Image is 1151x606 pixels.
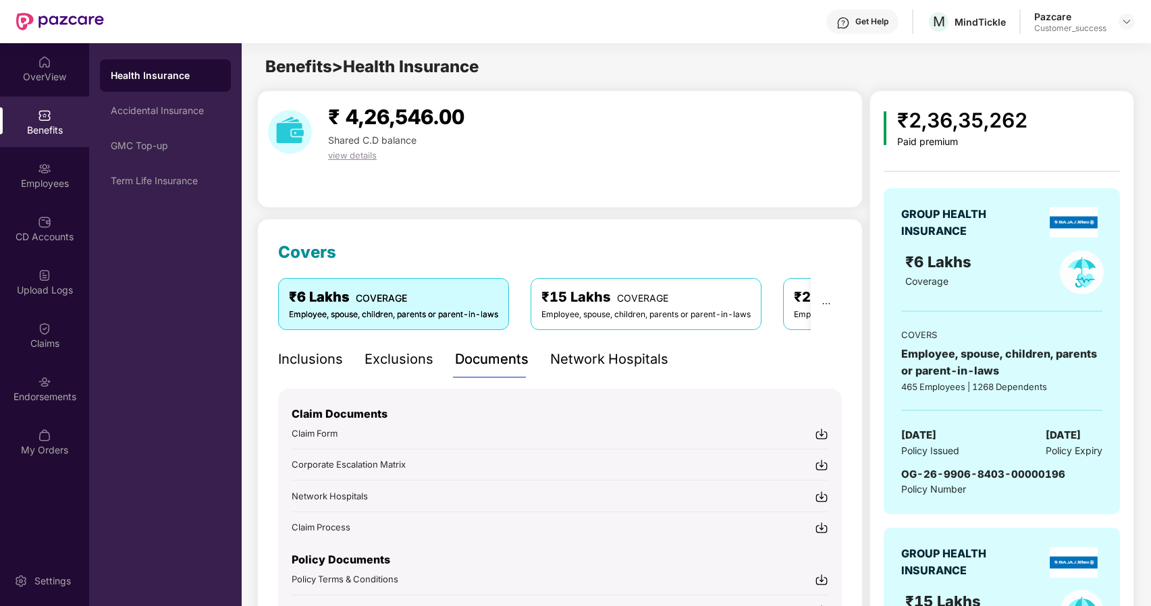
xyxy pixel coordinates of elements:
span: Shared C.D balance [328,134,417,146]
span: Network Hospitals [292,491,368,501]
div: MindTickle [955,16,1006,28]
img: New Pazcare Logo [16,13,104,30]
div: ₹15 Lakhs [541,287,751,308]
span: Benefits > Health Insurance [265,57,479,76]
img: svg+xml;base64,PHN2ZyBpZD0iRW5kb3JzZW1lbnRzIiB4bWxucz0iaHR0cDovL3d3dy53My5vcmcvMjAwMC9zdmciIHdpZH... [38,375,51,389]
div: Pazcare [1034,10,1106,23]
div: GROUP HEALTH INSURANCE [901,206,1019,240]
span: view details [328,150,377,161]
img: svg+xml;base64,PHN2ZyBpZD0iQ0RfQWNjb3VudHMiIGRhdGEtbmFtZT0iQ0QgQWNjb3VudHMiIHhtbG5zPSJodHRwOi8vd3... [38,215,51,229]
div: Customer_success [1034,23,1106,34]
span: Policy Terms & Conditions [292,574,398,584]
img: svg+xml;base64,PHN2ZyBpZD0iRG93bmxvYWQtMjR4MjQiIHhtbG5zPSJodHRwOi8vd3d3LnczLm9yZy8yMDAwL3N2ZyIgd2... [815,573,828,586]
img: svg+xml;base64,PHN2ZyBpZD0iSGVscC0zMngzMiIgeG1sbnM9Imh0dHA6Ly93d3cudzMub3JnLzIwMDAvc3ZnIiB3aWR0aD... [836,16,850,30]
div: Paid premium [897,136,1027,148]
span: Covers [278,242,336,262]
img: svg+xml;base64,PHN2ZyBpZD0iSG9tZSIgeG1sbnM9Imh0dHA6Ly93d3cudzMub3JnLzIwMDAvc3ZnIiB3aWR0aD0iMjAiIG... [38,55,51,69]
div: ₹6 Lakhs [289,287,498,308]
span: [DATE] [1046,427,1081,443]
button: ellipsis [811,278,842,329]
img: svg+xml;base64,PHN2ZyBpZD0iRG93bmxvYWQtMjR4MjQiIHhtbG5zPSJodHRwOi8vd3d3LnczLm9yZy8yMDAwL3N2ZyIgd2... [815,521,828,534]
img: policyIcon [1060,250,1104,294]
p: Claim Documents [292,406,828,422]
div: Exclusions [365,349,433,370]
span: Claim Form [292,428,338,439]
div: 465 Employees | 1268 Dependents [901,380,1102,393]
div: Accidental Insurance [111,105,220,116]
div: Documents [455,349,529,370]
img: svg+xml;base64,PHN2ZyBpZD0iRG93bmxvYWQtMjR4MjQiIHhtbG5zPSJodHRwOi8vd3d3LnczLm9yZy8yMDAwL3N2ZyIgd2... [815,458,828,472]
img: download [268,110,312,154]
span: ₹ 4,26,546.00 [328,105,464,129]
img: svg+xml;base64,PHN2ZyBpZD0iVXBsb2FkX0xvZ3MiIGRhdGEtbmFtZT0iVXBsb2FkIExvZ3MiIHhtbG5zPSJodHRwOi8vd3... [38,269,51,282]
span: COVERAGE [617,292,668,304]
img: svg+xml;base64,PHN2ZyBpZD0iRHJvcGRvd24tMzJ4MzIiIHhtbG5zPSJodHRwOi8vd3d3LnczLm9yZy8yMDAwL3N2ZyIgd2... [1121,16,1132,27]
img: svg+xml;base64,PHN2ZyBpZD0iRG93bmxvYWQtMjR4MjQiIHhtbG5zPSJodHRwOi8vd3d3LnczLm9yZy8yMDAwL3N2ZyIgd2... [815,427,828,441]
div: Employee, spouse, children, parents or parent-in-laws [901,346,1102,379]
div: COVERS [901,328,1102,341]
p: Policy Documents [292,551,828,568]
span: Policy Issued [901,443,959,458]
span: OG-26-9906-8403-00000196 [901,468,1065,480]
img: insurerLogo [1050,207,1098,238]
div: Employee, spouse, children, parents or parent-in-laws [541,308,751,321]
span: Policy Number [901,483,966,495]
div: Health Insurance [111,69,220,82]
span: M [933,13,945,30]
div: Employee, spouse, children, parents or parent-in-laws [289,308,498,321]
span: [DATE] [901,427,936,443]
img: insurerLogo [1050,547,1098,578]
span: Policy Expiry [1046,443,1102,458]
img: svg+xml;base64,PHN2ZyBpZD0iQ2xhaW0iIHhtbG5zPSJodHRwOi8vd3d3LnczLm9yZy8yMDAwL3N2ZyIgd2lkdGg9IjIwIi... [38,322,51,335]
span: COVERAGE [356,292,407,304]
span: Claim Process [292,522,350,532]
div: ₹2 Lakhs [794,287,1003,308]
img: icon [884,111,887,145]
div: Term Life Insurance [111,175,220,186]
div: ₹2,36,35,262 [897,105,1027,136]
img: svg+xml;base64,PHN2ZyBpZD0iRG93bmxvYWQtMjR4MjQiIHhtbG5zPSJodHRwOi8vd3d3LnczLm9yZy8yMDAwL3N2ZyIgd2... [815,490,828,503]
div: Employee, spouse, children, parents or parent-in-laws [794,308,1003,321]
div: Network Hospitals [550,349,668,370]
img: svg+xml;base64,PHN2ZyBpZD0iTXlfT3JkZXJzIiBkYXRhLW5hbWU9Ik15IE9yZGVycyIgeG1sbnM9Imh0dHA6Ly93d3cudz... [38,429,51,442]
div: GROUP HEALTH INSURANCE [901,545,1019,579]
div: Get Help [855,16,888,27]
div: Settings [30,574,75,588]
img: svg+xml;base64,PHN2ZyBpZD0iU2V0dGluZy0yMHgyMCIgeG1sbnM9Imh0dHA6Ly93d3cudzMub3JnLzIwMDAvc3ZnIiB3aW... [14,574,28,588]
img: svg+xml;base64,PHN2ZyBpZD0iQmVuZWZpdHMiIHhtbG5zPSJodHRwOi8vd3d3LnczLm9yZy8yMDAwL3N2ZyIgd2lkdGg9Ij... [38,109,51,122]
img: svg+xml;base64,PHN2ZyBpZD0iRW1wbG95ZWVzIiB4bWxucz0iaHR0cDovL3d3dy53My5vcmcvMjAwMC9zdmciIHdpZHRoPS... [38,162,51,175]
div: GMC Top-up [111,140,220,151]
span: Coverage [905,275,948,287]
span: Corporate Escalation Matrix [292,459,406,470]
div: Inclusions [278,349,343,370]
span: ₹6 Lakhs [905,253,975,271]
span: ellipsis [822,299,831,308]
